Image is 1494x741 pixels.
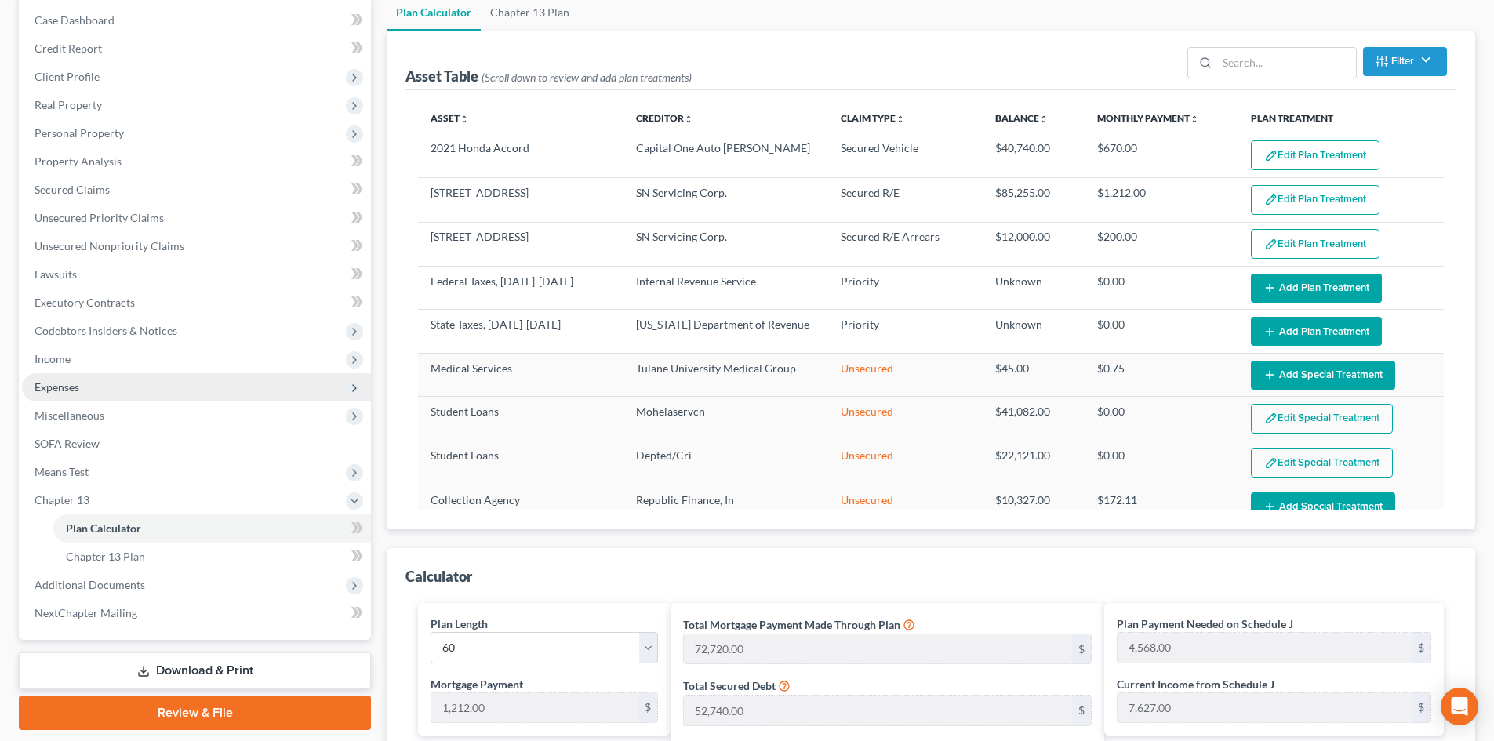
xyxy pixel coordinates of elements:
td: $22,121.00 [983,441,1085,485]
td: Federal Taxes, [DATE]-[DATE] [418,267,623,310]
label: Plan Length [431,616,488,632]
label: Mortgage Payment [431,676,523,692]
td: $85,255.00 [983,178,1085,222]
button: Filter [1363,47,1447,76]
td: Unsecured [828,397,982,441]
img: edit-pencil-c1479a1de80d8dea1e2430c2f745a3c6a07e9d7aa2eeffe225670001d78357a8.svg [1264,412,1278,425]
a: SOFA Review [22,430,371,458]
i: unfold_more [896,114,905,124]
td: $10,327.00 [983,485,1085,529]
img: edit-pencil-c1479a1de80d8dea1e2430c2f745a3c6a07e9d7aa2eeffe225670001d78357a8.svg [1264,238,1278,251]
img: edit-pencil-c1479a1de80d8dea1e2430c2f745a3c6a07e9d7aa2eeffe225670001d78357a8.svg [1264,456,1278,470]
td: Unsecured [828,353,982,396]
span: Income [35,352,71,365]
div: Calculator [405,567,472,586]
input: 0.00 [684,634,1072,664]
input: 0.00 [684,696,1072,725]
td: $0.00 [1085,397,1238,441]
span: Unsecured Priority Claims [35,211,164,224]
td: Mohelaservcn [623,397,829,441]
td: $670.00 [1085,134,1238,178]
td: Secured R/E [828,178,982,222]
div: $ [1072,696,1091,725]
a: Download & Print [19,652,371,689]
span: Plan Calculator [66,521,141,535]
td: Depted/Cri [623,441,829,485]
a: Creditorunfold_more [636,112,693,124]
div: $ [638,693,657,723]
span: SOFA Review [35,437,100,450]
td: Unsecured [828,441,982,485]
td: Unknown [983,310,1085,353]
span: NextChapter Mailing [35,606,137,619]
span: Personal Property [35,126,124,140]
label: Total Secured Debt [683,677,776,694]
span: Means Test [35,465,89,478]
input: Search... [1217,48,1356,78]
td: $1,212.00 [1085,178,1238,222]
span: (Scroll down to review and add plan treatments) [482,71,692,84]
span: Case Dashboard [35,13,115,27]
span: Executory Contracts [35,296,135,309]
input: 0.00 [431,693,638,723]
td: Student Loans [418,397,623,441]
input: 0.00 [1118,633,1412,663]
a: Assetunfold_more [431,112,469,124]
button: Add Special Treatment [1251,492,1395,521]
td: State Taxes, [DATE]-[DATE] [418,310,623,353]
button: Edit Plan Treatment [1251,229,1379,259]
i: unfold_more [684,114,693,124]
td: Internal Revenue Service [623,267,829,310]
span: Unsecured Nonpriority Claims [35,239,184,252]
span: Chapter 13 Plan [66,550,145,563]
a: Credit Report [22,35,371,63]
td: Capital One Auto [PERSON_NAME] [623,134,829,178]
i: unfold_more [1190,114,1199,124]
a: Plan Calculator [53,514,371,543]
div: $ [1412,693,1430,723]
a: NextChapter Mailing [22,599,371,627]
i: unfold_more [1039,114,1049,124]
a: Secured Claims [22,176,371,204]
a: Lawsuits [22,260,371,289]
td: Priority [828,310,982,353]
span: Chapter 13 [35,493,89,507]
span: Codebtors Insiders & Notices [35,324,177,337]
i: unfold_more [460,114,469,124]
td: Secured R/E Arrears [828,222,982,266]
a: Unsecured Nonpriority Claims [22,232,371,260]
button: Add Special Treatment [1251,361,1395,390]
a: Monthly Paymentunfold_more [1097,112,1199,124]
label: Total Mortgage Payment Made Through Plan [683,616,900,633]
span: Expenses [35,380,79,394]
span: Additional Documents [35,578,145,591]
td: [STREET_ADDRESS] [418,222,623,266]
a: Executory Contracts [22,289,371,317]
span: Miscellaneous [35,409,104,422]
a: Balanceunfold_more [995,112,1049,124]
td: Unknown [983,267,1085,310]
td: $12,000.00 [983,222,1085,266]
td: $0.00 [1085,310,1238,353]
td: $45.00 [983,353,1085,396]
td: SN Servicing Corp. [623,222,829,266]
button: Edit Plan Treatment [1251,185,1379,215]
td: $40,740.00 [983,134,1085,178]
button: Edit Special Treatment [1251,448,1393,478]
span: Real Property [35,98,102,111]
td: Priority [828,267,982,310]
td: $200.00 [1085,222,1238,266]
a: Unsecured Priority Claims [22,204,371,232]
td: Medical Services [418,353,623,396]
td: Student Loans [418,441,623,485]
td: Republic Finance, In [623,485,829,529]
div: Asset Table [405,67,692,85]
button: Add Plan Treatment [1251,274,1382,303]
a: Property Analysis [22,147,371,176]
td: Secured Vehicle [828,134,982,178]
div: $ [1412,633,1430,663]
td: 2021 Honda Accord [418,134,623,178]
button: Add Plan Treatment [1251,317,1382,346]
td: Unsecured [828,485,982,529]
label: Plan Payment Needed on Schedule J [1117,616,1293,632]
